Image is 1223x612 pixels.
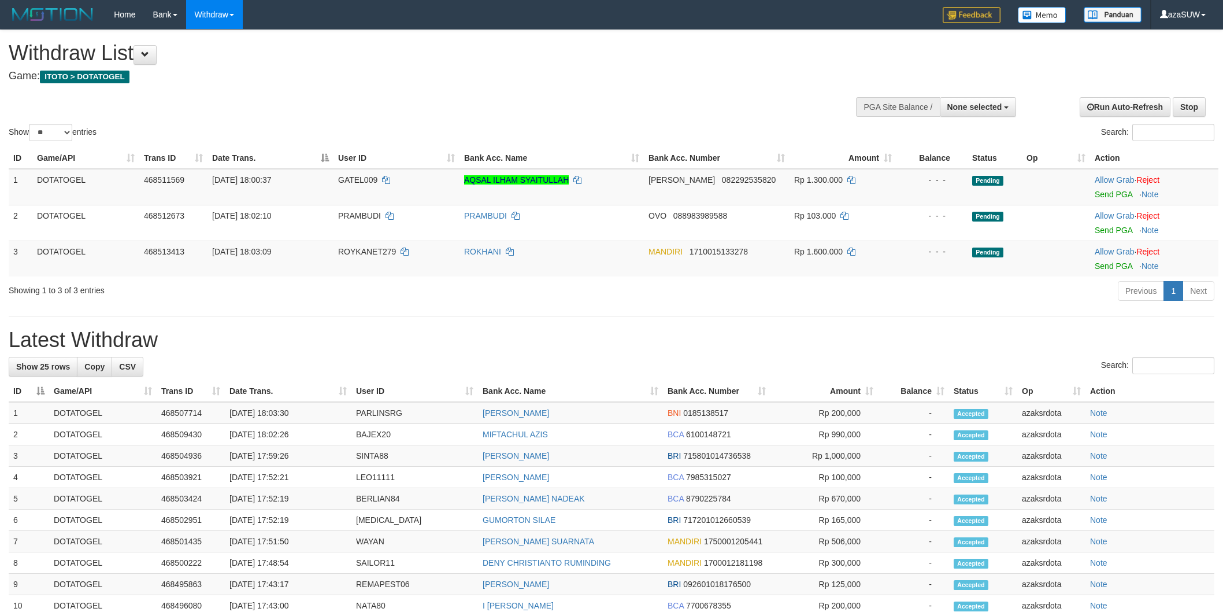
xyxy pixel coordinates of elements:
td: 3 [9,445,49,467]
span: Copy 1700012181198 to clipboard [704,558,762,567]
td: [DATE] 17:52:19 [225,510,351,531]
td: - [878,510,949,531]
a: Note [1090,430,1107,439]
a: Note [1090,558,1107,567]
div: - - - [901,174,963,186]
span: Accepted [954,580,988,590]
td: 7 [9,531,49,552]
span: BNI [668,408,681,418]
span: Pending [972,176,1003,186]
td: azaksrdota [1017,424,1085,445]
a: [PERSON_NAME] [483,408,549,418]
td: azaksrdota [1017,552,1085,574]
td: DOTATOGEL [49,488,157,510]
td: [DATE] 17:52:21 [225,467,351,488]
span: BCA [668,430,684,439]
td: Rp 670,000 [770,488,878,510]
td: DOTATOGEL [49,402,157,424]
a: [PERSON_NAME] [483,473,549,482]
a: Send PGA [1095,190,1132,199]
span: MANDIRI [668,558,702,567]
a: Reject [1136,211,1159,220]
th: Status: activate to sort column ascending [949,381,1017,402]
a: Note [1142,190,1159,199]
span: Copy 715801014736538 to clipboard [683,451,751,460]
td: [DATE] 18:03:30 [225,402,351,424]
a: Note [1090,580,1107,589]
span: Rp 1.300.000 [794,175,843,185]
td: - [878,531,949,552]
td: DOTATOGEL [49,445,157,467]
span: Copy [84,362,105,371]
span: Copy 1750001205441 to clipboard [704,537,762,546]
td: Rp 165,000 [770,510,878,531]
div: - - - [901,246,963,257]
input: Search: [1132,124,1214,141]
a: ROKHANI [464,247,501,256]
th: Balance: activate to sort column ascending [878,381,949,402]
td: · [1090,241,1218,276]
span: ITOTO > DOTATOGEL [40,71,129,83]
th: Action [1085,381,1214,402]
td: BERLIAN84 [351,488,478,510]
td: - [878,467,949,488]
td: 468507714 [157,402,225,424]
td: Rp 990,000 [770,424,878,445]
a: Note [1090,408,1107,418]
td: 468500222 [157,552,225,574]
a: MIFTACHUL AZIS [483,430,548,439]
span: PRAMBUDI [338,211,381,220]
td: PARLINSRG [351,402,478,424]
td: 468501435 [157,531,225,552]
th: Op: activate to sort column ascending [1017,381,1085,402]
td: azaksrdota [1017,531,1085,552]
span: Accepted [954,602,988,611]
a: Reject [1136,247,1159,256]
th: Balance [896,148,968,169]
a: 1 [1163,281,1183,301]
td: DOTATOGEL [49,552,157,574]
a: Note [1090,515,1107,525]
span: ROYKANET279 [338,247,396,256]
th: Status [968,148,1022,169]
span: 468511569 [144,175,184,185]
img: panduan.png [1084,7,1142,23]
a: Run Auto-Refresh [1080,97,1170,117]
td: DOTATOGEL [49,510,157,531]
span: Rp 103.000 [794,211,836,220]
td: azaksrdota [1017,445,1085,467]
span: Copy 8790225784 to clipboard [686,494,731,503]
th: Bank Acc. Number: activate to sort column ascending [644,148,790,169]
a: DENY CHRISTIANTO RUMINDING [483,558,611,567]
a: AQSAL ILHAM SYAITULLAH [464,175,569,185]
a: Previous [1118,281,1164,301]
span: OVO [648,211,666,220]
td: 1 [9,169,32,205]
td: 3 [9,241,32,276]
span: Copy 7700678355 to clipboard [686,601,731,610]
span: BRI [668,451,681,460]
a: Reject [1136,175,1159,185]
th: Bank Acc. Number: activate to sort column ascending [663,381,770,402]
td: Rp 200,000 [770,402,878,424]
td: SINTA88 [351,445,478,467]
a: I [PERSON_NAME] [483,601,554,610]
a: PRAMBUDI [464,211,507,220]
th: Op: activate to sort column ascending [1022,148,1090,169]
td: 6 [9,510,49,531]
label: Show entries [9,124,97,141]
div: Showing 1 to 3 of 3 entries [9,280,501,296]
img: MOTION_logo.png [9,6,97,23]
td: azaksrdota [1017,467,1085,488]
td: DOTATOGEL [49,531,157,552]
button: None selected [940,97,1017,117]
td: [DATE] 17:43:17 [225,574,351,595]
td: 2 [9,424,49,445]
label: Search: [1101,124,1214,141]
td: [DATE] 17:59:26 [225,445,351,467]
img: Button%20Memo.svg [1018,7,1066,23]
th: Date Trans.: activate to sort column descending [207,148,333,169]
a: Allow Grab [1095,247,1134,256]
h4: Game: [9,71,804,82]
th: Trans ID: activate to sort column ascending [157,381,225,402]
